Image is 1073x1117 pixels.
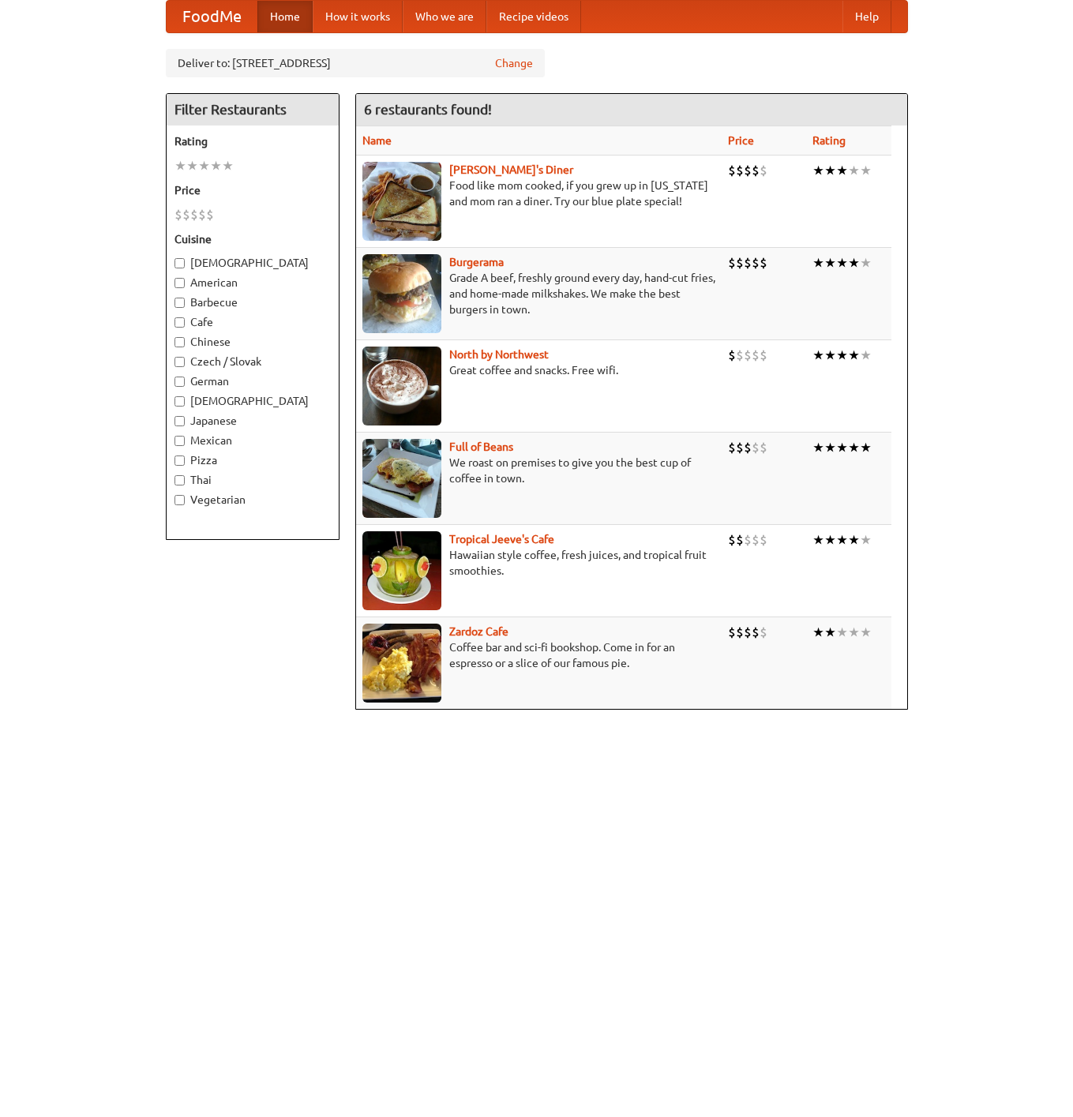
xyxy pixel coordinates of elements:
[362,178,715,209] p: Food like mom cooked, if you grew up in [US_STATE] and mom ran a diner. Try our blue plate special!
[174,314,331,330] label: Cafe
[736,347,744,364] li: $
[174,278,185,288] input: American
[752,531,760,549] li: $
[752,439,760,456] li: $
[362,455,715,486] p: We roast on premises to give you the best cup of coffee in town.
[222,157,234,174] li: ★
[736,254,744,272] li: $
[174,294,331,310] label: Barbecue
[174,396,185,407] input: [DEMOGRAPHIC_DATA]
[449,348,549,361] a: North by Northwest
[736,531,744,549] li: $
[486,1,581,32] a: Recipe videos
[362,254,441,333] img: burgerama.jpg
[174,452,331,468] label: Pizza
[812,134,846,147] a: Rating
[174,337,185,347] input: Chinese
[728,162,736,179] li: $
[362,362,715,378] p: Great coffee and snacks. Free wifi.
[449,625,508,638] b: Zardoz Cafe
[313,1,403,32] a: How it works
[728,134,754,147] a: Price
[836,531,848,549] li: ★
[848,347,860,364] li: ★
[752,162,760,179] li: $
[182,206,190,223] li: $
[449,533,554,545] a: Tropical Jeeve's Cafe
[760,162,767,179] li: $
[848,439,860,456] li: ★
[824,254,836,272] li: ★
[760,531,767,549] li: $
[760,347,767,364] li: $
[812,531,824,549] li: ★
[812,439,824,456] li: ★
[174,317,185,328] input: Cafe
[824,347,836,364] li: ★
[174,413,331,429] label: Japanese
[449,440,513,453] a: Full of Beans
[174,275,331,290] label: American
[812,254,824,272] li: ★
[736,162,744,179] li: $
[848,624,860,641] li: ★
[744,624,752,641] li: $
[174,436,185,446] input: Mexican
[842,1,891,32] a: Help
[836,347,848,364] li: ★
[362,162,441,241] img: sallys.jpg
[848,531,860,549] li: ★
[836,624,848,641] li: ★
[210,157,222,174] li: ★
[812,162,824,179] li: ★
[174,492,331,508] label: Vegetarian
[728,254,736,272] li: $
[174,472,331,488] label: Thai
[362,270,715,317] p: Grade A beef, freshly ground every day, hand-cut fries, and home-made milkshakes. We make the bes...
[728,439,736,456] li: $
[362,624,441,703] img: zardoz.jpg
[728,624,736,641] li: $
[728,347,736,364] li: $
[174,357,185,367] input: Czech / Slovak
[824,624,836,641] li: ★
[174,255,331,271] label: [DEMOGRAPHIC_DATA]
[752,347,760,364] li: $
[744,531,752,549] li: $
[744,254,752,272] li: $
[760,254,767,272] li: $
[752,624,760,641] li: $
[860,624,872,641] li: ★
[860,347,872,364] li: ★
[198,206,206,223] li: $
[728,531,736,549] li: $
[824,531,836,549] li: ★
[174,231,331,247] h5: Cuisine
[174,334,331,350] label: Chinese
[760,439,767,456] li: $
[449,163,573,176] a: [PERSON_NAME]'s Diner
[167,1,257,32] a: FoodMe
[174,416,185,426] input: Japanese
[174,133,331,149] h5: Rating
[174,206,182,223] li: $
[174,455,185,466] input: Pizza
[174,258,185,268] input: [DEMOGRAPHIC_DATA]
[206,206,214,223] li: $
[364,102,492,117] ng-pluralize: 6 restaurants found!
[824,162,836,179] li: ★
[174,433,331,448] label: Mexican
[848,254,860,272] li: ★
[362,347,441,425] img: north.jpg
[167,94,339,126] h4: Filter Restaurants
[174,182,331,198] h5: Price
[860,531,872,549] li: ★
[744,439,752,456] li: $
[257,1,313,32] a: Home
[824,439,836,456] li: ★
[174,475,185,485] input: Thai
